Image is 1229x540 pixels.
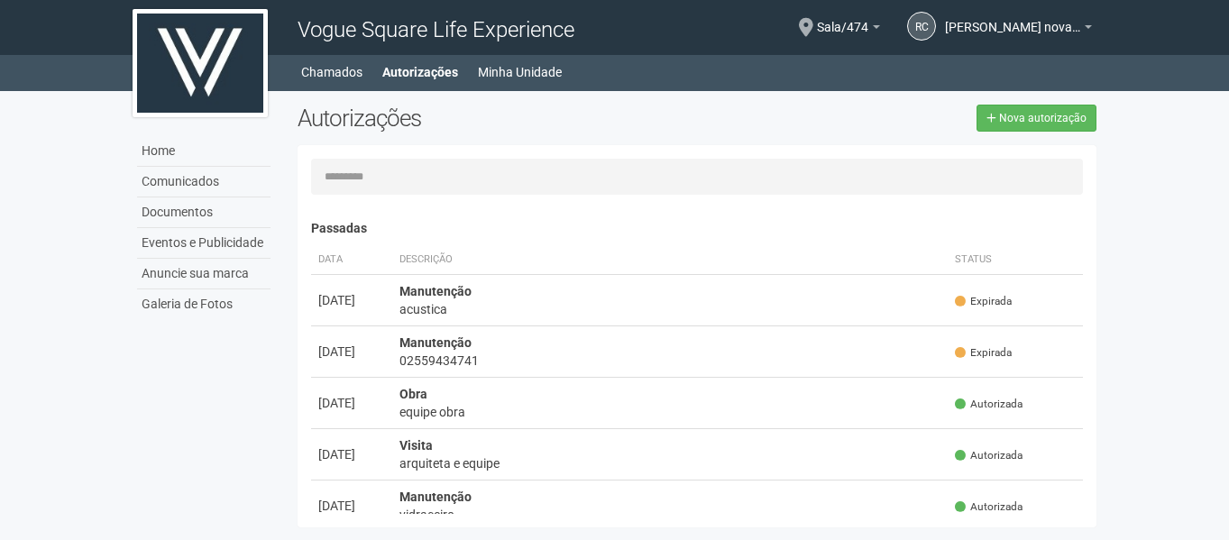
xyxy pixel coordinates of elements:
div: [DATE] [318,445,385,463]
a: Home [137,136,271,167]
strong: Manutenção [399,284,472,298]
a: Autorizações [382,59,458,85]
div: acustica [399,300,941,318]
img: logo.jpg [133,9,268,117]
a: rc [907,12,936,41]
a: Galeria de Fotos [137,289,271,319]
span: renato coutinho novaes [945,3,1080,34]
a: Chamados [301,59,362,85]
strong: Visita [399,438,433,453]
span: Autorizada [955,499,1023,515]
th: Status [948,245,1083,275]
div: equipe obra [399,403,941,421]
div: [DATE] [318,394,385,412]
div: arquiteta e equipe [399,454,941,472]
th: Data [311,245,392,275]
th: Descrição [392,245,949,275]
a: Sala/474 [817,23,880,37]
div: [DATE] [318,497,385,515]
div: [DATE] [318,343,385,361]
a: Nova autorização [977,105,1096,132]
span: Nova autorização [999,112,1087,124]
a: Documentos [137,197,271,228]
a: [PERSON_NAME] novaes [945,23,1092,37]
div: 02559434741 [399,352,941,370]
a: Eventos e Publicidade [137,228,271,259]
a: Comunicados [137,167,271,197]
div: vidraceiro [399,506,941,524]
span: Vogue Square Life Experience [298,17,574,42]
a: Anuncie sua marca [137,259,271,289]
h4: Passadas [311,222,1084,235]
span: Expirada [955,345,1012,361]
span: Autorizada [955,397,1023,412]
a: Minha Unidade [478,59,562,85]
div: [DATE] [318,291,385,309]
strong: Manutenção [399,335,472,350]
strong: Obra [399,387,427,401]
h2: Autorizações [298,105,683,132]
span: Sala/474 [817,3,868,34]
span: Expirada [955,294,1012,309]
strong: Manutenção [399,490,472,504]
span: Autorizada [955,448,1023,463]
